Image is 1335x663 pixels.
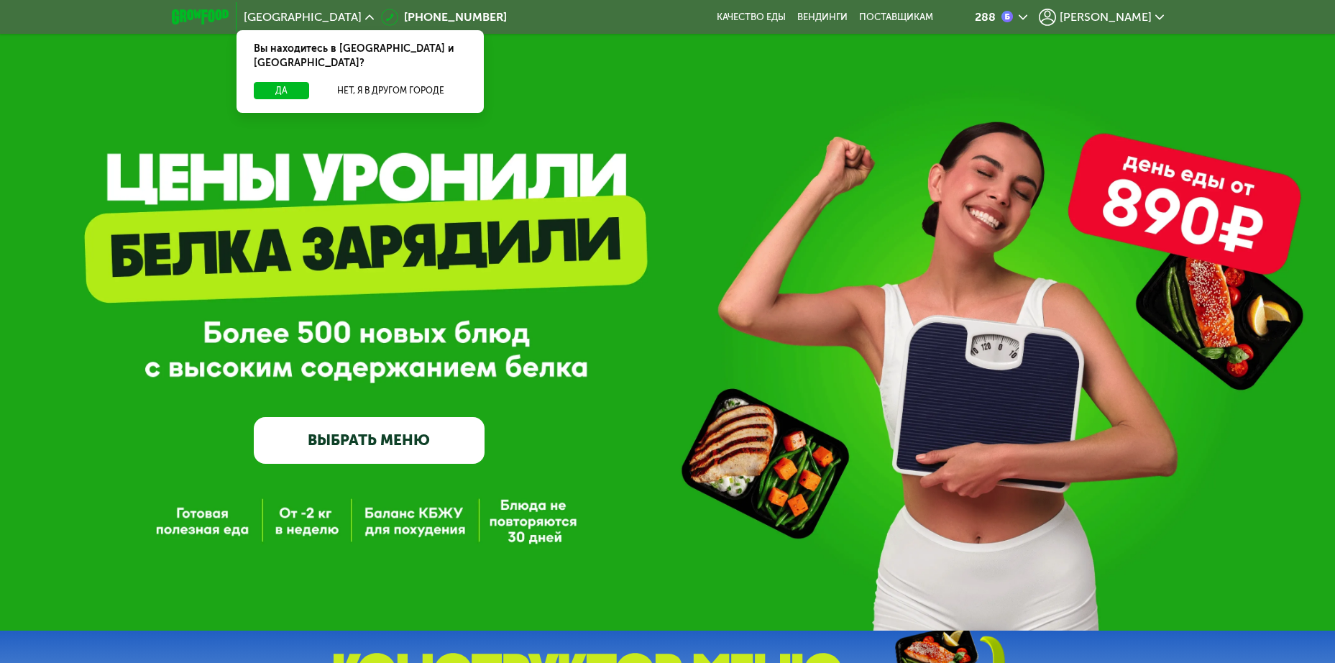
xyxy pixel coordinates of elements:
[975,12,996,23] div: 288
[244,12,362,23] span: [GEOGRAPHIC_DATA]
[1060,12,1152,23] span: [PERSON_NAME]
[797,12,848,23] a: Вендинги
[859,12,933,23] div: поставщикам
[717,12,786,23] a: Качество еды
[381,9,507,26] a: [PHONE_NUMBER]
[237,30,484,82] div: Вы находитесь в [GEOGRAPHIC_DATA] и [GEOGRAPHIC_DATA]?
[254,82,309,99] button: Да
[315,82,467,99] button: Нет, я в другом городе
[254,417,485,463] a: ВЫБРАТЬ МЕНЮ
